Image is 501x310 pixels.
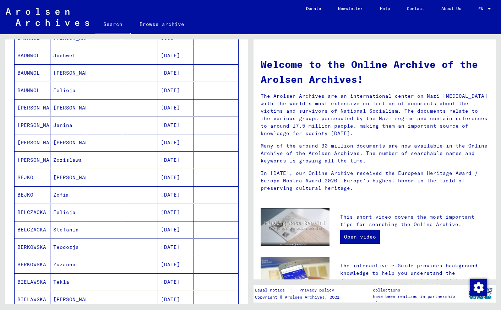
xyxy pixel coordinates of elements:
[15,64,50,81] mat-cell: BAUMWOL
[50,99,86,116] mat-cell: [PERSON_NAME]
[158,64,194,81] mat-cell: [DATE]
[478,6,486,11] span: EN
[50,117,86,134] mat-cell: Janina
[50,47,86,64] mat-cell: Jochwet
[15,99,50,116] mat-cell: [PERSON_NAME]
[255,287,290,294] a: Legal notice
[261,208,330,246] img: video.jpg
[15,117,50,134] mat-cell: [PERSON_NAME]
[158,134,194,151] mat-cell: [DATE]
[255,287,343,294] div: |
[158,47,194,64] mat-cell: [DATE]
[50,291,86,308] mat-cell: [PERSON_NAME]
[15,82,50,99] mat-cell: BAUMWOL
[50,82,86,99] mat-cell: Felioja
[50,169,86,186] mat-cell: [PERSON_NAME]
[340,262,489,307] p: The interactive e-Guide provides background knowledge to help you understand the documents. It in...
[15,151,50,169] mat-cell: [PERSON_NAME]
[294,287,343,294] a: Privacy policy
[15,47,50,64] mat-cell: BAUMWOL
[261,57,489,87] h1: Welcome to the Online Archive of the Arolsen Archives!
[158,99,194,116] mat-cell: [DATE]
[373,293,465,306] p: have been realized in partnership with
[158,239,194,256] mat-cell: [DATE]
[373,280,465,293] p: The Arolsen Archives online collections
[340,213,489,228] p: This short video covers the most important tips for searching the Online Archive.
[95,16,131,34] a: Search
[158,186,194,203] mat-cell: [DATE]
[470,279,487,296] div: Change consent
[15,186,50,203] mat-cell: BEJKO
[261,92,489,137] p: The Arolsen Archives are an international center on Nazi [MEDICAL_DATA] with the world’s most ext...
[15,256,50,273] mat-cell: BERKOWSKA
[158,291,194,308] mat-cell: [DATE]
[50,204,86,221] mat-cell: Felicja
[158,273,194,290] mat-cell: [DATE]
[261,142,489,165] p: Many of the around 30 million documents are now available in the Online Archive of the Arolsen Ar...
[261,257,330,303] img: eguide.jpg
[261,170,489,192] p: In [DATE], our Online Archive received the European Heritage Award / Europa Nostra Award 2020, Eu...
[50,273,86,290] mat-cell: Tekla
[158,221,194,238] mat-cell: [DATE]
[158,151,194,169] mat-cell: [DATE]
[467,284,494,302] img: yv_logo.png
[340,230,380,244] a: Open video
[50,151,86,169] mat-cell: Zozislawa
[255,294,343,300] p: Copyright © Arolsen Archives, 2021
[15,221,50,238] mat-cell: BELCZACKA
[158,117,194,134] mat-cell: [DATE]
[50,239,86,256] mat-cell: Teodozja
[158,82,194,99] mat-cell: [DATE]
[6,8,89,26] img: Arolsen_neg.svg
[15,239,50,256] mat-cell: BERKOWSKA
[50,256,86,273] mat-cell: Zuzanna
[15,204,50,221] mat-cell: BELCZACKA
[50,134,86,151] mat-cell: [PERSON_NAME]
[15,169,50,186] mat-cell: BEJKO
[158,204,194,221] mat-cell: [DATE]
[15,291,50,308] mat-cell: BIELAWSKA
[50,64,86,81] mat-cell: [PERSON_NAME]
[15,134,50,151] mat-cell: [PERSON_NAME]
[15,273,50,290] mat-cell: BIELAWSKA
[131,16,193,33] a: Browse archive
[158,256,194,273] mat-cell: [DATE]
[50,221,86,238] mat-cell: Stefania
[470,279,487,296] img: Change consent
[158,169,194,186] mat-cell: [DATE]
[50,186,86,203] mat-cell: Zofia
